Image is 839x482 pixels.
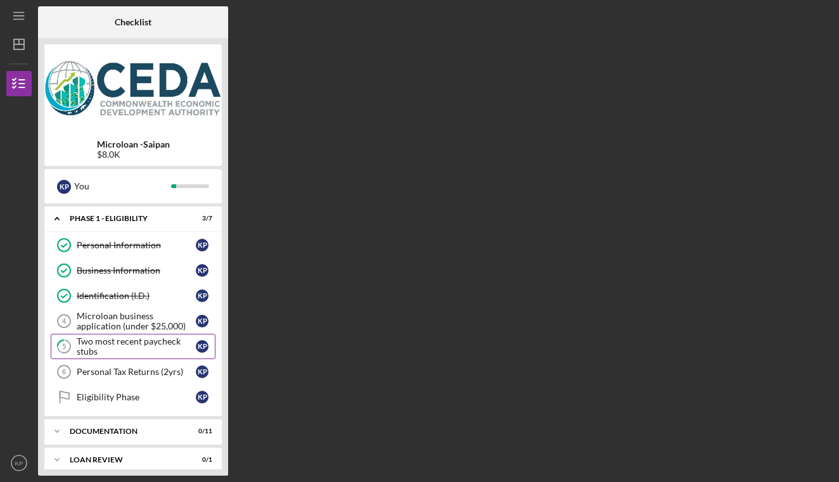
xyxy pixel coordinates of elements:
[51,258,215,283] a: Business InformationKP
[6,450,32,476] button: KP
[70,456,181,464] div: Loan Review
[51,384,215,410] a: Eligibility PhaseKP
[57,180,71,194] div: K P
[62,368,66,376] tspan: 6
[189,215,212,222] div: 3 / 7
[51,232,215,258] a: Personal InformationKP
[115,17,151,27] b: Checklist
[77,311,196,331] div: Microloan business application (under $25,000)
[62,343,66,351] tspan: 5
[77,336,196,357] div: Two most recent paycheck stubs
[77,291,196,301] div: Identification (I.D.)
[77,240,196,250] div: Personal Information
[51,283,215,308] a: Identification (I.D.)KP
[189,428,212,435] div: 0 / 11
[51,359,215,384] a: 6Personal Tax Returns (2yrs)KP
[77,367,196,377] div: Personal Tax Returns (2yrs)
[196,289,208,302] div: K P
[15,460,23,467] text: KP
[189,456,212,464] div: 0 / 1
[51,334,215,359] a: 5Two most recent paycheck stubsKP
[196,365,208,378] div: K P
[70,215,181,222] div: Phase 1 - Eligibility
[44,51,222,127] img: Product logo
[196,315,208,327] div: K P
[196,239,208,251] div: K P
[62,317,67,325] tspan: 4
[51,308,215,334] a: 4Microloan business application (under $25,000)KP
[70,428,181,435] div: Documentation
[97,149,170,160] div: $8.0K
[77,265,196,276] div: Business Information
[196,391,208,403] div: K P
[196,264,208,277] div: K P
[196,340,208,353] div: K P
[74,175,171,197] div: You
[77,392,196,402] div: Eligibility Phase
[97,139,170,149] b: Microloan -Saipan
